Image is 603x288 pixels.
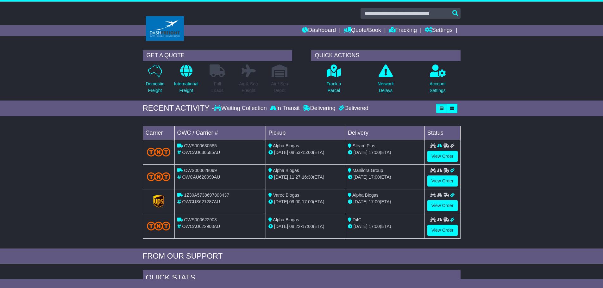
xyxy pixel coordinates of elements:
span: [DATE] [354,224,367,229]
p: Air & Sea Freight [239,81,258,94]
td: Status [424,126,460,140]
p: Air / Sea Depot [271,81,288,94]
span: 08:53 [289,150,300,155]
span: Steam Plus [353,143,375,148]
div: - (ETA) [268,199,342,205]
span: 15:00 [302,150,313,155]
a: InternationalFreight [174,64,199,97]
span: OWCAU628099AU [182,175,220,180]
div: Delivering [301,105,337,112]
a: AccountSettings [429,64,446,97]
span: Alpha Biogas [273,168,299,173]
img: GetCarrierServiceLogo [153,195,164,208]
a: Settings [425,25,453,36]
td: OWC / Carrier # [174,126,266,140]
div: (ETA) [348,223,422,230]
span: 1Z30A5738697803437 [184,193,229,198]
span: OWCAU622903AU [182,224,220,229]
img: TNT_Domestic.png [147,172,171,181]
a: Dashboard [302,25,336,36]
div: - (ETA) [268,174,342,181]
p: International Freight [174,81,198,94]
span: [DATE] [274,175,288,180]
div: Quick Stats [143,270,461,287]
div: (ETA) [348,199,422,205]
span: 08:22 [289,224,300,229]
div: QUICK ACTIONS [311,50,461,61]
a: View Order [427,200,458,211]
div: - (ETA) [268,223,342,230]
span: 11:27 [289,175,300,180]
div: RECENT ACTIVITY - [143,104,214,113]
span: OWS000622903 [184,217,217,222]
a: Quote/Book [344,25,381,36]
span: OWS000628099 [184,168,217,173]
span: 09:00 [289,199,300,204]
img: TNT_Domestic.png [147,148,171,156]
span: OWCUS621287AU [182,199,220,204]
span: [DATE] [274,199,288,204]
span: [DATE] [274,224,288,229]
span: Alpha Biogas [352,193,379,198]
p: Account Settings [430,81,446,94]
a: NetworkDelays [377,64,394,97]
span: Alpha Biogas [273,143,299,148]
span: 17:00 [369,199,380,204]
div: In Transit [268,105,301,112]
span: [DATE] [274,150,288,155]
span: 17:00 [302,199,313,204]
td: Pickup [266,126,345,140]
span: [DATE] [354,199,367,204]
img: TNT_Domestic.png [147,222,171,230]
div: (ETA) [348,149,422,156]
span: Alpha Biogas [273,217,299,222]
span: 17:00 [369,175,380,180]
a: View Order [427,151,458,162]
a: Track aParcel [326,64,341,97]
p: Domestic Freight [146,81,164,94]
span: 17:00 [369,150,380,155]
div: (ETA) [348,174,422,181]
a: View Order [427,175,458,187]
a: Tracking [389,25,417,36]
div: Waiting Collection [214,105,268,112]
span: OWS000630585 [184,143,217,148]
span: [DATE] [354,175,367,180]
p: Track a Parcel [326,81,341,94]
div: GET A QUOTE [143,50,292,61]
p: Full Loads [210,81,225,94]
p: Network Delays [378,81,394,94]
span: [DATE] [354,150,367,155]
span: OWCAU630585AU [182,150,220,155]
div: Delivered [337,105,368,112]
span: D4C [353,217,361,222]
td: Delivery [345,126,424,140]
div: FROM OUR SUPPORT [143,252,461,261]
span: 16:30 [302,175,313,180]
a: DomesticFreight [145,64,164,97]
span: Manildra Group [353,168,383,173]
td: Carrier [143,126,174,140]
span: 17:00 [369,224,380,229]
span: Varec Biogas [273,193,299,198]
div: - (ETA) [268,149,342,156]
span: 17:00 [302,224,313,229]
a: View Order [427,225,458,236]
